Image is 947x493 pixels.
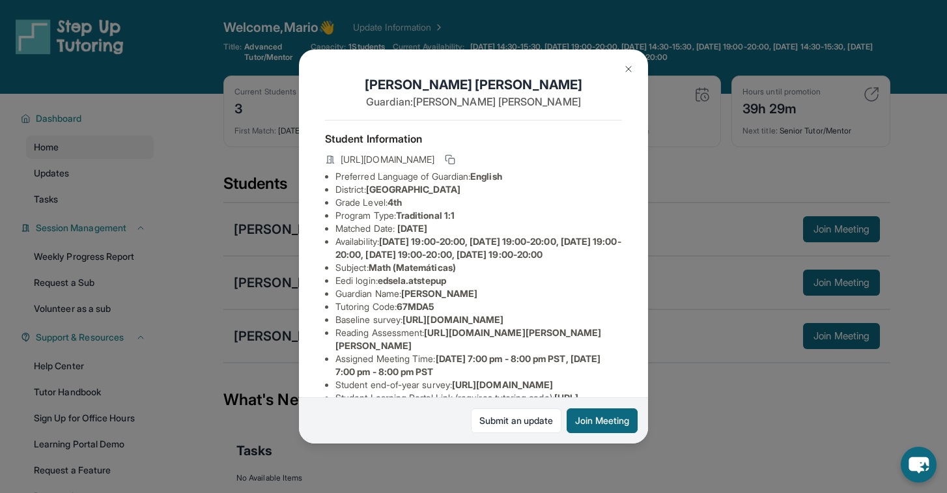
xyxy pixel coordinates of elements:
[335,378,622,391] li: Student end-of-year survey :
[403,314,503,325] span: [URL][DOMAIN_NAME]
[325,76,622,94] h1: [PERSON_NAME] [PERSON_NAME]
[335,391,622,417] li: Student Learning Portal Link (requires tutoring code) :
[335,236,621,260] span: [DATE] 19:00-20:00, [DATE] 19:00-20:00, [DATE] 19:00-20:00, [DATE] 19:00-20:00, [DATE] 19:00-20:00
[335,353,601,377] span: [DATE] 7:00 pm - 8:00 pm PST, [DATE] 7:00 pm - 8:00 pm PST
[325,131,622,147] h4: Student Information
[401,288,477,299] span: [PERSON_NAME]
[396,210,455,221] span: Traditional 1:1
[335,313,622,326] li: Baseline survey :
[335,326,622,352] li: Reading Assessment :
[452,379,553,390] span: [URL][DOMAIN_NAME]
[335,196,622,209] li: Grade Level:
[471,408,561,433] a: Submit an update
[335,327,602,351] span: [URL][DOMAIN_NAME][PERSON_NAME][PERSON_NAME]
[901,447,937,483] button: chat-button
[378,275,446,286] span: edsela.atstepup
[623,64,634,74] img: Close Icon
[335,261,622,274] li: Subject :
[366,184,460,195] span: [GEOGRAPHIC_DATA]
[335,183,622,196] li: District:
[341,153,434,166] span: [URL][DOMAIN_NAME]
[325,94,622,109] p: Guardian: [PERSON_NAME] [PERSON_NAME]
[335,287,622,300] li: Guardian Name :
[335,300,622,313] li: Tutoring Code :
[397,301,434,312] span: 67MDA5
[335,209,622,222] li: Program Type:
[442,152,458,167] button: Copy link
[470,171,502,182] span: English
[369,262,456,273] span: Math (Matemáticas)
[335,235,622,261] li: Availability:
[335,170,622,183] li: Preferred Language of Guardian:
[335,222,622,235] li: Matched Date:
[567,408,638,433] button: Join Meeting
[388,197,402,208] span: 4th
[397,223,427,234] span: [DATE]
[335,352,622,378] li: Assigned Meeting Time :
[335,274,622,287] li: Eedi login :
